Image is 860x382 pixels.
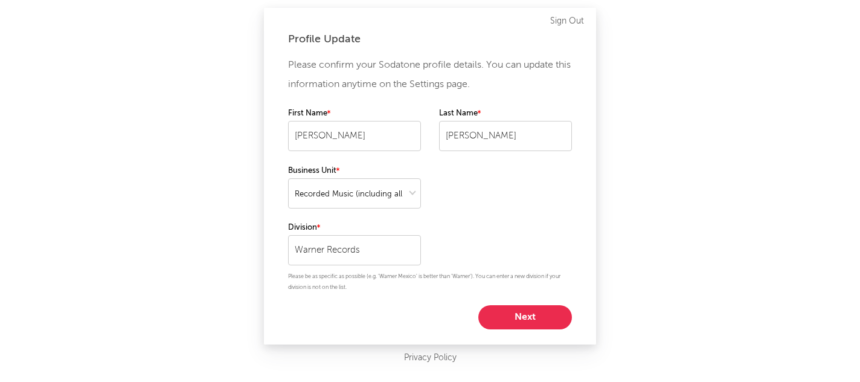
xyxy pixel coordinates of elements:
[478,305,572,329] button: Next
[288,164,421,178] label: Business Unit
[288,32,572,47] div: Profile Update
[288,235,421,265] input: Your division
[288,121,421,151] input: Your first name
[288,56,572,94] p: Please confirm your Sodatone profile details. You can update this information anytime on the Sett...
[288,221,421,235] label: Division
[439,106,572,121] label: Last Name
[550,14,584,28] a: Sign Out
[439,121,572,151] input: Your last name
[288,271,572,293] p: Please be as specific as possible (e.g. 'Warner Mexico' is better than 'Warner'). You can enter a...
[404,351,457,366] a: Privacy Policy
[288,106,421,121] label: First Name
